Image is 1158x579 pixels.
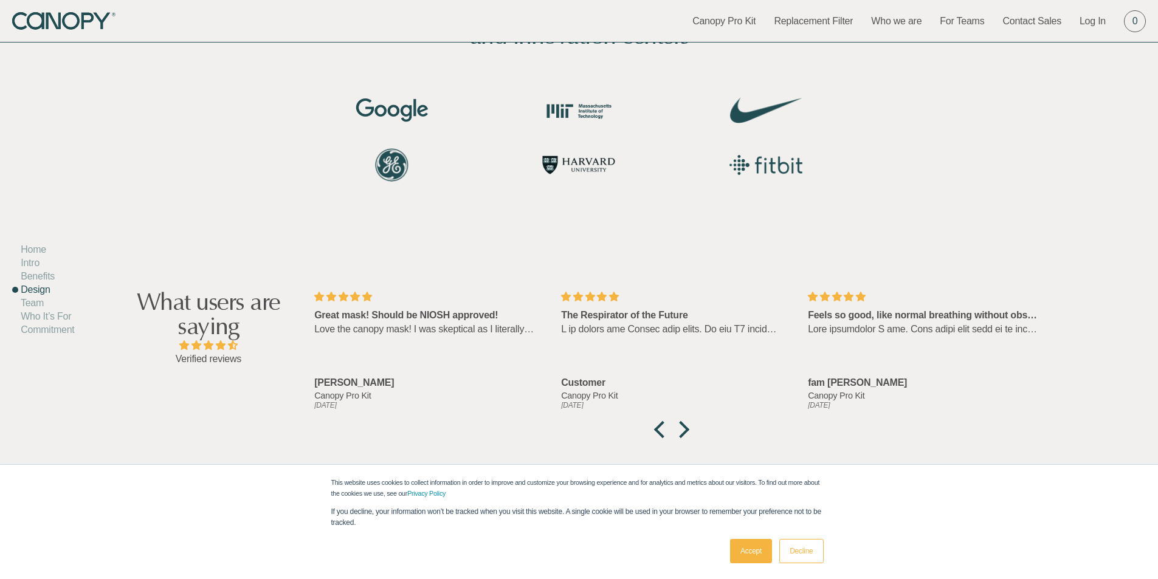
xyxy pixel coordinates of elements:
a: Home [21,244,46,255]
p: Love the canopy mask! I was skeptical as I literally found it while googling for a see through ma... [314,323,546,336]
a: 0 [1124,10,1146,32]
span: This website uses cookies to collect information in order to improve and customize your browsing ... [331,479,820,497]
a: Canopy Pro Kit [692,15,756,28]
a: Verified reviews [176,354,241,364]
a: Contact Sales [1002,15,1061,28]
a: Privacy Policy [407,490,446,497]
span: 4.52 stars [116,338,302,352]
div: 5 stars [561,290,793,304]
div: Great mask! Should be NIOSH approved! [314,309,546,322]
div: Feels so good, like normal breathing without obstacle. [808,309,1040,322]
a: Design [21,284,50,295]
a: Replacement Filter [774,15,853,28]
a: Benefits [21,271,55,281]
p: L ip dolors ame Consec adip elits. Do eiu T7 incid utlaboreet dol magn aliq enimadmin veniamq nos... [561,323,793,336]
a: Accept [730,539,772,563]
div: fam [PERSON_NAME] [808,376,1040,389]
a: Who It’s For [21,311,71,321]
div: [DATE] [561,402,793,409]
h2: What users are saying [116,290,302,338]
a: Canopy Pro Kit [561,389,793,402]
a: Who we are [871,15,922,28]
a: Team [21,298,44,308]
a: For Teams [940,15,984,28]
a: Log In [1080,15,1106,28]
div: [DATE] [808,402,1040,409]
div: 5 stars [808,290,1040,304]
a: Canopy Pro Kit [314,389,546,402]
a: Decline [779,539,823,563]
div: Customer [561,376,793,389]
p: Lore ipsumdolor S ame. Cons adipi elit sedd ei te inc utlab etdolo magnaali enimad minimve qu. No... [808,323,1040,336]
div: [PERSON_NAME] [314,376,546,389]
a: Intro [21,258,40,268]
a: Canopy Pro Kit [808,389,1040,402]
div: The Respirator of the Future [561,309,793,322]
p: If you decline, your information won’t be tracked when you visit this website. A single cookie wi... [331,506,827,528]
a: Commitment [21,324,74,335]
div: [DATE] [314,402,546,409]
span: 0 [1132,15,1138,28]
div: 5 stars [314,290,546,304]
